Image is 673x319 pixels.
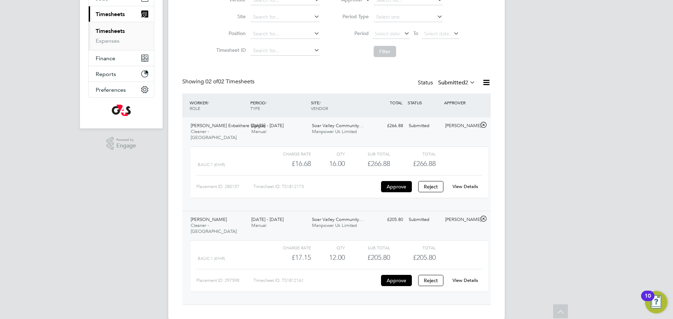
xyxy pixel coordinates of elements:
[88,105,154,116] a: Go to home page
[251,222,266,228] span: Manual
[438,79,475,86] label: Submitted
[198,256,225,261] span: Basic 1 (£/HR)
[251,123,284,129] span: [DATE] - [DATE]
[413,253,436,262] span: £205.80
[191,129,237,140] span: Cleaner - [GEOGRAPHIC_DATA]
[251,12,320,22] input: Search for...
[266,252,311,263] div: £17.15
[190,105,200,111] span: ROLE
[374,46,396,57] button: Filter
[112,105,131,116] img: g4s-logo-retina.png
[381,275,412,286] button: Approve
[374,12,443,22] input: Select one
[196,181,253,192] div: Placement ID: 280157
[89,6,154,22] button: Timesheets
[196,275,253,286] div: Placement ID: 297598
[311,105,328,111] span: VENDOR
[96,11,125,18] span: Timesheets
[453,183,478,189] a: View Details
[253,275,379,286] div: Timesheet ID: TS1812161
[265,100,267,105] span: /
[251,29,320,39] input: Search for...
[312,129,357,134] span: Manpower Uk Limited
[96,71,116,77] span: Reports
[442,96,479,109] div: APPROVER
[413,159,436,168] span: £266.88
[205,78,218,85] span: 02 of
[191,222,237,234] span: Cleaner - [GEOGRAPHIC_DATA]
[312,123,363,129] span: Soar Valley Community…
[253,181,379,192] div: Timesheet ID: TS1812173
[191,123,265,129] span: [PERSON_NAME] Evbakhare Ugigue
[249,96,309,115] div: PERIOD
[375,30,400,37] span: Select date
[191,216,227,222] span: [PERSON_NAME]
[251,216,284,222] span: [DATE] - [DATE]
[406,120,442,132] div: Submitted
[250,105,260,111] span: TYPE
[251,129,266,134] span: Manual
[442,120,479,132] div: [PERSON_NAME]
[266,158,311,169] div: £16.68
[89,50,154,66] button: Finance
[345,158,390,169] div: £266.88
[369,214,406,226] div: £205.80
[266,150,311,158] div: Charge rate
[208,100,209,105] span: /
[266,243,311,252] div: Charge rate
[453,277,478,283] a: View Details
[96,86,126,93] span: Preferences
[309,96,370,115] div: SITE
[645,291,667,313] button: Open Resource Center, 10 new notifications
[337,13,369,20] label: Period Type
[188,96,249,115] div: WORKER
[96,28,125,34] a: Timesheets
[418,275,443,286] button: Reject
[312,222,357,228] span: Manpower Uk Limited
[107,137,136,150] a: Powered byEngage
[418,78,477,88] div: Status
[214,30,246,36] label: Position
[645,296,651,305] div: 10
[311,243,345,252] div: QTY
[89,82,154,97] button: Preferences
[345,243,390,252] div: Sub Total
[89,22,154,50] div: Timesheets
[390,243,435,252] div: Total
[214,47,246,53] label: Timesheet ID
[96,37,120,44] a: Expenses
[214,13,246,20] label: Site
[182,78,256,85] div: Showing
[406,96,442,109] div: STATUS
[345,252,390,263] div: £205.80
[406,214,442,226] div: Submitted
[251,46,320,56] input: Search for...
[311,252,345,263] div: 12.00
[312,216,363,222] span: Soar Valley Community…
[442,214,479,226] div: [PERSON_NAME]
[311,150,345,158] div: QTY
[390,150,435,158] div: Total
[465,79,468,86] span: 2
[198,162,225,167] span: Basic 1 (£/HR)
[89,66,154,82] button: Reports
[116,143,136,149] span: Engage
[96,55,115,62] span: Finance
[418,181,443,192] button: Reject
[424,30,449,37] span: Select date
[381,181,412,192] button: Approve
[390,100,402,105] span: TOTAL
[311,158,345,169] div: 16.00
[369,120,406,132] div: £266.88
[411,29,420,38] span: To
[205,78,254,85] span: 02 Timesheets
[337,30,369,36] label: Period
[116,137,136,143] span: Powered by
[345,150,390,158] div: Sub Total
[319,100,321,105] span: /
